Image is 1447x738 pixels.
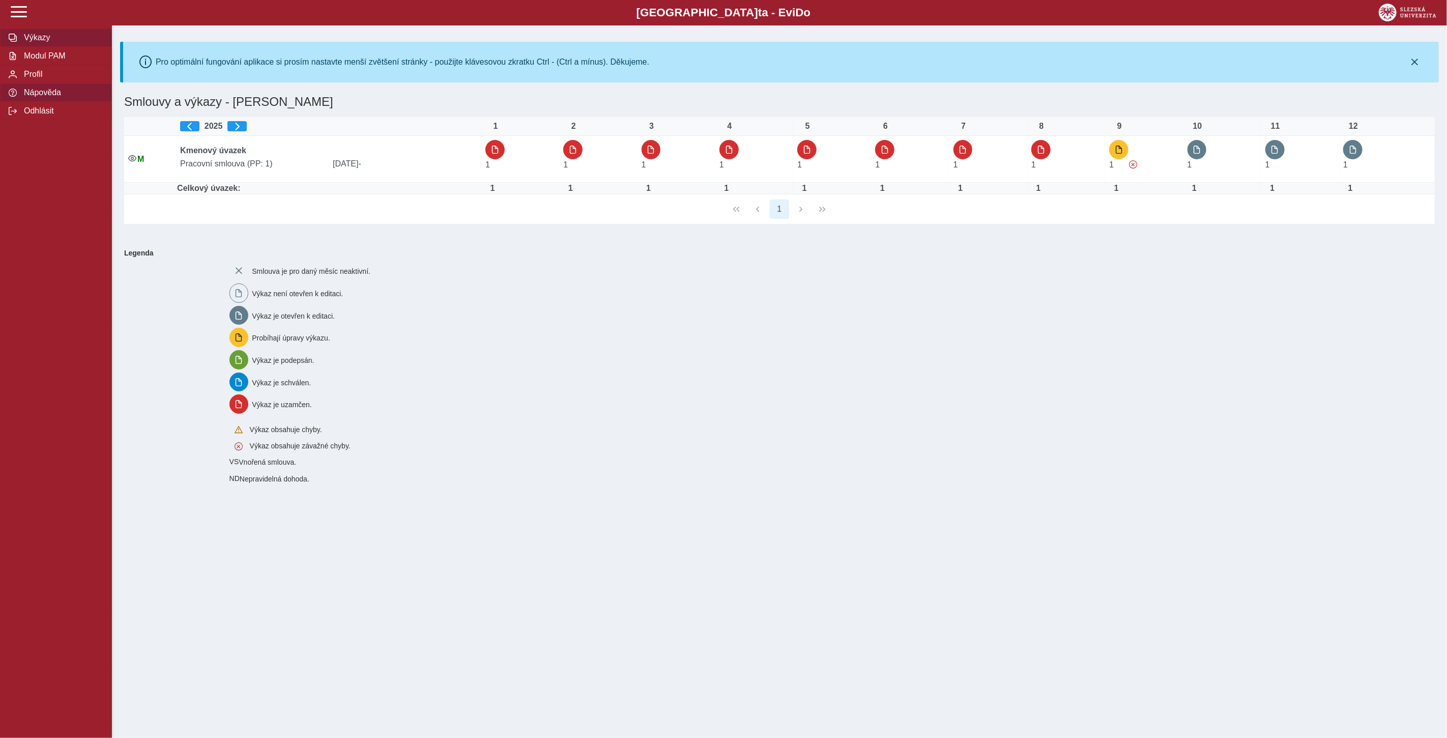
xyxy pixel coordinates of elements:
span: Úvazek : 8 h / den. 40 h / týden. [563,160,568,169]
b: Kmenový úvazek [180,146,246,155]
div: 7 [953,122,974,131]
span: Výkaz je schválen. [252,379,311,387]
div: Úvazek : 8 h / den. 40 h / týden. [872,184,892,193]
div: 2 [563,122,584,131]
span: - [359,159,361,168]
span: Výkaz obsahuje chyby. [250,425,322,434]
span: Smlouva vnořená do kmene [229,458,239,466]
b: [GEOGRAPHIC_DATA] a - Evi [31,6,1416,19]
span: Údaje souhlasí s údaji v Magionu [137,155,144,163]
h1: Smlouvy a výkazy - [PERSON_NAME] [120,91,1219,113]
span: Úvazek : 8 h / den. 40 h / týden. [953,160,958,169]
span: Modul PAM [21,51,103,61]
div: Úvazek : 8 h / den. 40 h / týden. [560,184,581,193]
div: 5 [797,122,818,131]
span: Výkaz obsahuje závažné chyby. [1129,160,1137,168]
span: Úvazek : 8 h / den. 40 h / týden. [1109,160,1114,169]
span: Výkaz není otevřen k editaci. [252,290,343,298]
div: Pro optimální fungování aplikace si prosím nastavte menší zvětšení stránky - použijte klávesovou ... [156,58,649,67]
div: Úvazek : 8 h / den. 40 h / týden. [794,184,815,193]
span: Úvazek : 8 h / den. 40 h / týden. [875,160,880,169]
div: 6 [875,122,895,131]
div: 8 [1031,122,1052,131]
div: Úvazek : 8 h / den. 40 h / týden. [639,184,659,193]
div: Úvazek : 8 h / den. 40 h / týden. [1028,184,1049,193]
span: Probíhají úpravy výkazu. [252,334,330,343]
img: logo_web_su.png [1379,4,1436,21]
span: Výkaz je otevřen k editaci. [252,312,335,320]
span: Úvazek : 8 h / den. 40 h / týden. [1343,160,1348,169]
span: Pracovní smlouva (PP: 1) [176,159,329,168]
span: Smlouva je pro daný měsíc neaktivní. [252,268,370,276]
span: Úvazek : 8 h / den. 40 h / týden. [1265,160,1270,169]
button: 1 [770,200,789,219]
span: Úvazek : 8 h / den. 40 h / týden. [797,160,802,169]
i: Smlouva je aktivní [128,154,136,162]
div: Úvazek : 8 h / den. 40 h / týden. [1262,184,1283,193]
span: Odhlásit [21,106,103,116]
b: Legenda [120,245,1431,261]
div: 2025 [180,121,477,131]
div: 10 [1188,122,1208,131]
div: Úvazek : 8 h / den. 40 h / týden. [1106,184,1126,193]
span: Nápověda [21,88,103,97]
span: t [758,6,762,19]
div: 1 [485,122,506,131]
td: Celkový úvazek: [176,183,481,194]
div: Úvazek : 8 h / den. 40 h / týden. [716,184,737,193]
span: Smlouva vnořená do kmene [229,474,240,482]
span: Vnořená smlouva. [239,458,296,466]
span: Úvazek : 8 h / den. 40 h / týden. [719,160,724,169]
span: o [804,6,811,19]
div: 4 [719,122,740,131]
div: 9 [1109,122,1130,131]
div: Úvazek : 8 h / den. 40 h / týden. [1184,184,1205,193]
span: Výkaz je uzamčen. [252,401,312,409]
span: Výkaz obsahuje závažné chyby. [250,442,351,450]
span: D [795,6,803,19]
span: Nepravidelná dohoda. [240,475,309,483]
div: 12 [1343,122,1364,131]
span: Úvazek : 8 h / den. 40 h / týden. [1188,160,1192,169]
span: Úvazek : 8 h / den. 40 h / týden. [485,160,490,169]
span: Profil [21,70,103,79]
span: Úvazek : 8 h / den. 40 h / týden. [642,160,646,169]
div: Úvazek : 8 h / den. 40 h / týden. [482,184,503,193]
span: Výkaz je podepsán. [252,357,314,365]
span: Výkazy [21,33,103,42]
span: Úvazek : 8 h / den. 40 h / týden. [1031,160,1036,169]
div: Úvazek : 8 h / den. 40 h / týden. [950,184,971,193]
span: [DATE] [329,159,481,168]
div: 11 [1265,122,1286,131]
div: Úvazek : 8 h / den. 40 h / týden. [1340,184,1361,193]
div: 3 [642,122,662,131]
